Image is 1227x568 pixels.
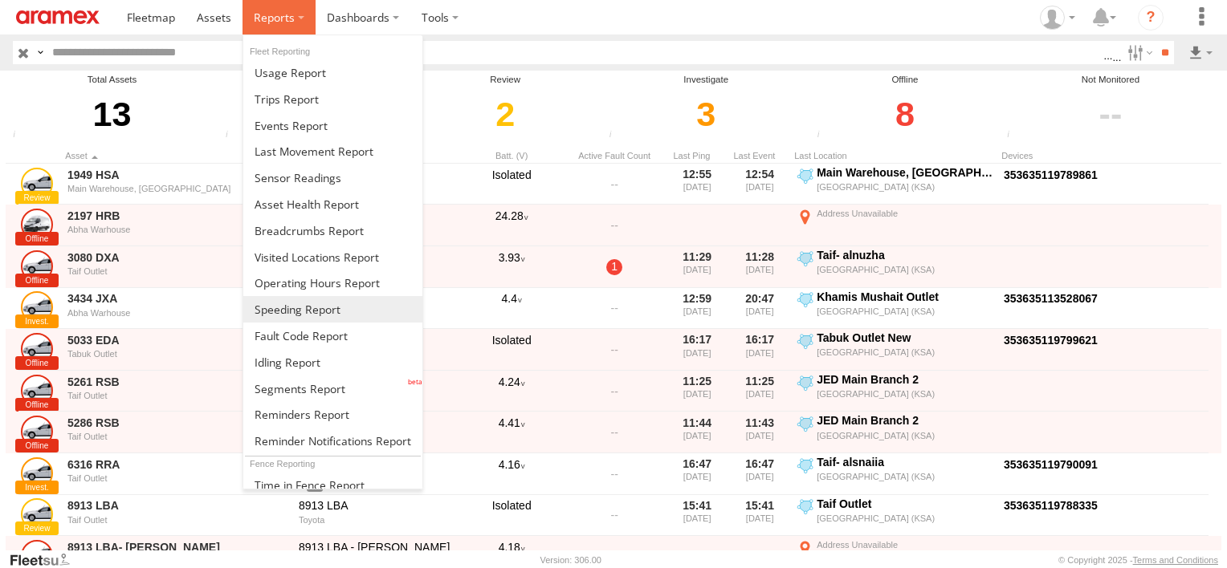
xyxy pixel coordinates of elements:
div: 15:41 [DATE] [732,497,788,535]
div: 8913 LBA [299,498,455,513]
div: 12:59 [DATE] [669,290,725,328]
div: [GEOGRAPHIC_DATA] (KSA) [817,388,993,400]
a: Trips Report [243,86,422,112]
div: 11:43 [DATE] [732,413,788,452]
div: Click to Sort [65,150,290,161]
a: Click to View Asset Details [21,291,53,323]
div: Taif Outlet [67,432,287,441]
a: Click to View Device Details [1004,458,1098,471]
a: Last Movement Report [243,138,422,164]
div: 13 [8,87,216,142]
div: 20:47 [DATE] [732,290,788,328]
div: Tabuk Outlet [67,349,287,359]
div: 11:25 [DATE] [732,372,788,411]
a: Click to View Asset Details [21,250,53,282]
a: Click to View Asset Details [21,457,53,489]
img: aramex-logo.svg [16,10,100,24]
div: JED Main Branch 2 [817,372,993,387]
label: Click to View Event Location [794,497,995,535]
div: Abha Warhouse [67,225,287,234]
div: 16:17 [DATE] [669,331,725,369]
a: 1 [606,259,622,275]
div: Assets that have not communicated with the server in the last 24hrs [605,130,629,142]
a: 8913 LBA- [PERSON_NAME] [67,540,287,554]
div: Number of assets that have communicated at least once in the last 6hrs [221,130,245,142]
div: Review [410,73,599,87]
div: Not Monitored [1002,73,1219,87]
a: Asset Health Report [243,191,422,217]
a: 6316 RRA [67,457,287,472]
div: Click to filter by Review [410,87,599,142]
div: 12:54 [DATE] [732,165,788,204]
a: Reminders Report [243,402,422,428]
a: Click to View Device Details [1004,499,1098,512]
div: [GEOGRAPHIC_DATA] (KSA) [817,430,993,441]
a: Terms and Conditions [1133,555,1218,565]
div: Total Assets [8,73,216,87]
i: ? [1138,5,1164,30]
a: Click to View Asset Details [21,209,53,241]
a: Click to View Asset Details [21,416,53,448]
div: Investigate [605,73,808,87]
div: Devices [1001,150,1226,161]
div: 16:17 [DATE] [732,331,788,369]
div: 11:28 [DATE] [732,248,788,286]
div: Click to filter by Online [221,87,406,142]
a: 5033 EDA [67,333,287,347]
div: Taif Outlet [817,497,993,511]
div: Click to Sort [669,150,725,161]
div: Toyota [299,515,455,525]
a: Service Reminder Notifications Report [243,428,422,454]
a: Fleet Speed Report [243,296,422,323]
div: Abha Warhouse [67,308,287,318]
div: Taif Outlet [67,266,287,276]
div: Tabuk Outlet New [817,331,993,345]
label: Click to View Event Location [794,165,995,204]
label: Search Query [34,41,47,64]
div: Main Warehouse, [GEOGRAPHIC_DATA] [67,184,287,193]
a: 5261 RSB [67,375,287,389]
div: 12:55 [DATE] [669,165,725,204]
div: Offline [813,73,998,87]
a: Click to View Device Details [1004,168,1098,181]
span: View Asset Details to show all tags [307,481,323,492]
div: Taif- alnuzha [817,248,993,262]
div: Taif- alsnaiia [817,455,993,469]
div: Click to filter by Not Monitored [1002,87,1219,142]
a: Asset Operating Hours Report [243,270,422,296]
a: 5286 RSB [67,416,287,430]
div: The health of these assets types is not monitored. [1002,130,1026,142]
a: 3080 DXA [67,250,287,265]
label: Click to View Event Location [794,206,995,245]
a: 1949 HSA [67,168,287,182]
div: 8913 LBA - [PERSON_NAME] [299,540,455,554]
a: Full Events Report [243,112,422,139]
a: Click to View Asset Details [21,375,53,407]
a: Breadcrumbs Report [243,217,422,244]
a: 2197 HRB [67,209,287,223]
div: 16:47 [DATE] [669,455,725,493]
div: Taif Outlet [67,391,287,400]
div: JED Main Branch 2 [817,413,993,428]
a: Segments Report [243,375,422,402]
a: Idling Report [243,349,422,375]
a: Click to View Asset Details [21,498,53,530]
div: Last Location [794,150,995,161]
a: 8913 LBA [67,498,287,513]
div: Khamis Mushait Outlet [817,290,993,304]
div: 4.41 [463,413,560,452]
div: Assets that have not communicated at least once with the server in the last 48hrs [813,130,837,142]
div: [GEOGRAPHIC_DATA] (KSA) [817,471,993,482]
div: Click to filter by Investigate [605,87,808,142]
div: 11:44 [DATE] [669,413,725,452]
a: Fault Code Report [243,323,422,349]
div: 4.4 [463,290,560,328]
div: Online [221,73,406,87]
a: Sensor Readings [243,164,422,191]
label: Click to View Event Location [794,331,995,369]
div: Batt. (V) [463,150,560,161]
div: [GEOGRAPHIC_DATA] (KSA) [817,347,993,358]
div: [GEOGRAPHIC_DATA] (KSA) [817,264,993,275]
a: Click to View Asset Details [21,333,53,365]
div: 4.16 [463,455,560,493]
